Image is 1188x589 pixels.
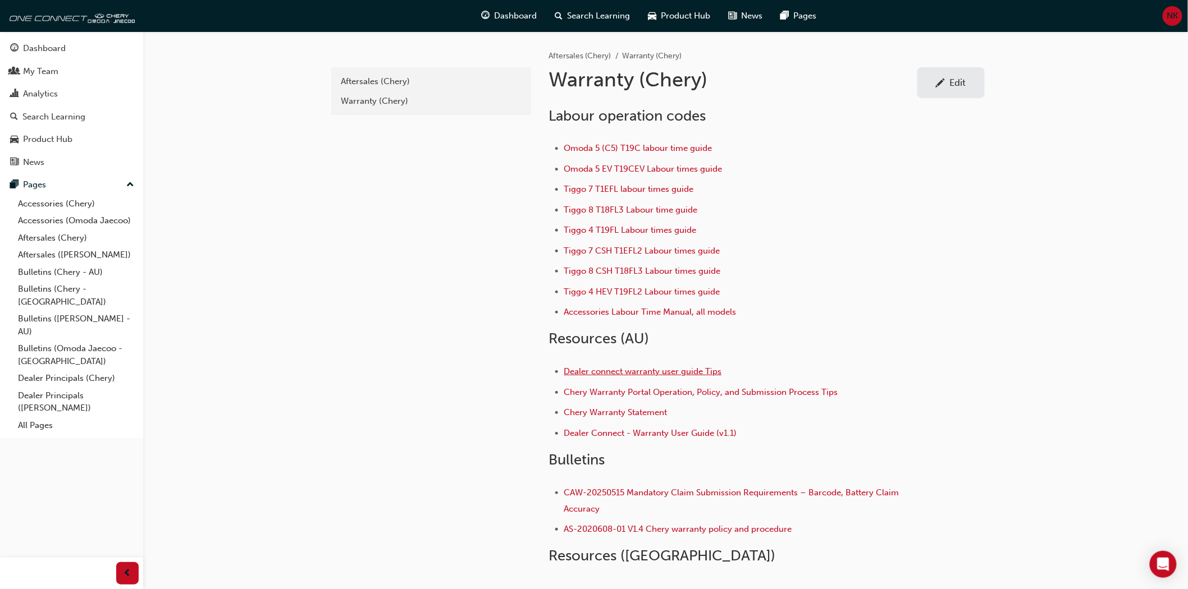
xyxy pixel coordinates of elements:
a: Tiggo 4 T19FL Labour times guide [564,225,697,235]
a: News [4,152,139,173]
div: Dashboard [23,42,66,55]
button: Pages [4,174,139,195]
span: pages-icon [10,180,19,190]
a: Bulletins (Chery - [GEOGRAPHIC_DATA]) [13,280,139,310]
a: Dashboard [4,38,139,59]
span: Dashboard [494,10,537,22]
a: Aftersales (Chery) [549,51,611,61]
h1: Warranty (Chery) [549,67,917,92]
span: Pages [793,10,816,22]
span: Bulletins [549,451,605,468]
a: search-iconSearch Learning [546,4,639,27]
div: Pages [23,178,46,191]
a: Omoda 5 (C5) T19C labour time guide [564,143,712,153]
div: Aftersales (Chery) [341,75,521,88]
a: Tiggo 8 T18FL3 Labour time guide [564,205,698,215]
a: news-iconNews [719,4,771,27]
a: Accessories (Omoda Jaecoo) [13,212,139,229]
a: Tiggo 7 T1EFL labour times guide [564,184,694,194]
li: Warranty (Chery) [623,50,682,63]
span: News [741,10,762,22]
span: people-icon [10,67,19,77]
a: AS-2020608-01 V1.4 Chery warranty policy and procedure [564,524,792,534]
a: Product Hub [4,129,139,150]
span: up-icon [126,178,134,192]
a: Chery Warranty Portal Operation, Policy, and Submission Process Tips [564,387,838,397]
div: Warranty (Chery) [341,95,521,108]
a: Omoda 5 EV T19CEV Labour times guide [564,164,723,174]
div: News [23,156,44,169]
a: Analytics [4,84,139,104]
div: Open Intercom Messenger [1150,551,1177,578]
a: Aftersales ([PERSON_NAME]) [13,246,139,264]
a: Accessories (Chery) [13,195,139,213]
a: Dealer Principals ([PERSON_NAME]) [13,387,139,417]
a: Search Learning [4,107,139,127]
a: car-iconProduct Hub [639,4,719,27]
a: Dealer Connect - Warranty User Guide (v1.1) [564,428,737,438]
span: search-icon [10,112,18,122]
span: prev-icon [124,567,132,581]
span: car-icon [10,135,19,145]
img: oneconnect [6,4,135,27]
a: Tiggo 4 HEV T19FL2 Labour times guide [564,287,720,297]
div: Analytics [23,88,58,100]
div: Search Learning [22,111,85,123]
span: pages-icon [780,9,789,23]
a: Accessories Labour Time Manual, all models [564,307,737,317]
a: Dealer connect warranty user guide Tips [564,366,722,376]
div: Edit [950,77,966,88]
a: guage-iconDashboard [472,4,546,27]
span: Search Learning [567,10,630,22]
span: news-icon [10,158,19,168]
a: My Team [4,61,139,82]
span: Labour operation codes [549,107,706,125]
a: Bulletins (Chery - AU) [13,264,139,281]
span: news-icon [728,9,737,23]
a: CAW-20250515 Mandatory Claim Submission Requirements – Barcode, Battery Claim Accuracy [564,487,902,514]
span: Product Hub [661,10,710,22]
a: Edit [917,67,985,98]
a: Warranty (Chery) [336,91,527,111]
div: Product Hub [23,133,72,146]
a: Tiggo 8 CSH T18FL3 Labour times guide [564,266,721,276]
a: Aftersales (Chery) [336,72,527,91]
span: chart-icon [10,89,19,99]
span: NK [1167,10,1178,22]
span: Resources (AU) [549,330,650,347]
span: guage-icon [481,9,490,23]
a: All Pages [13,417,139,434]
a: Aftersales (Chery) [13,229,139,247]
button: NK [1163,6,1182,26]
a: Bulletins (Omoda Jaecoo - [GEOGRAPHIC_DATA]) [13,340,139,370]
span: car-icon [648,9,656,23]
button: DashboardMy TeamAnalyticsSearch LearningProduct HubNews [4,36,139,174]
a: Dealer Principals (Chery) [13,370,139,387]
span: search-icon [555,9,563,23]
a: Bulletins ([PERSON_NAME] - AU) [13,310,139,340]
a: Chery Warranty Statement [564,407,668,417]
a: Tiggo 7 CSH T1EFL2 Labour times guide [564,246,720,256]
span: Resources ([GEOGRAPHIC_DATA]) [549,547,776,564]
span: pencil-icon [936,79,945,90]
span: guage-icon [10,44,19,54]
a: pages-iconPages [771,4,825,27]
div: My Team [23,65,58,78]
